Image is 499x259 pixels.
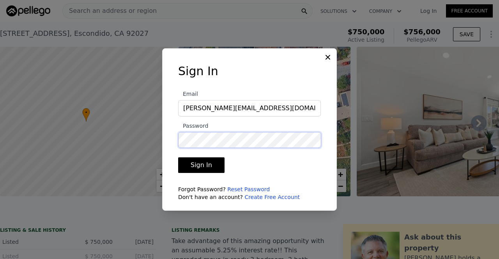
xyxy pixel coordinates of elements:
button: Sign In [178,157,225,173]
span: Email [178,91,198,97]
input: Password [178,132,321,148]
input: Email [178,100,321,116]
a: Reset Password [227,186,270,192]
div: Forgot Password? Don't have an account? [178,185,321,201]
a: Create Free Account [244,194,300,200]
span: Password [178,123,208,129]
h3: Sign In [178,64,321,78]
